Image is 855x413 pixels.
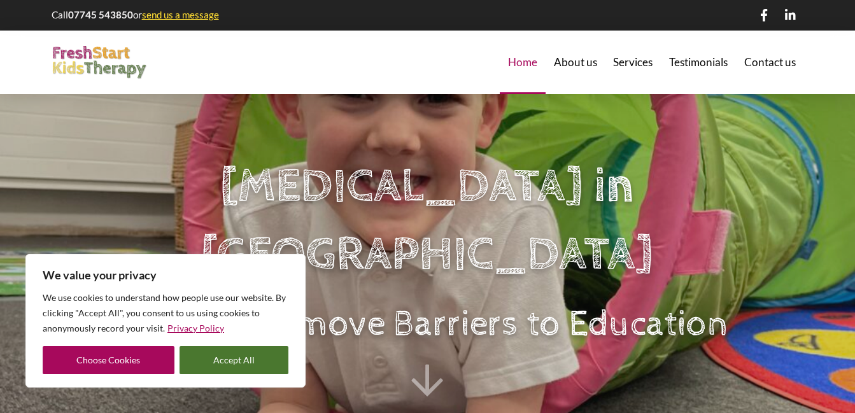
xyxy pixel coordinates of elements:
[167,322,225,334] a: Privacy Policy
[52,8,221,22] p: Call or
[744,57,796,67] span: Contact us
[613,57,653,67] span: Services
[554,57,597,67] span: About us
[736,31,804,94] a: Contact us
[669,57,728,67] span: Testimonials
[72,153,784,289] h1: [MEDICAL_DATA] in [GEOGRAPHIC_DATA]
[43,267,288,283] p: We value your privacy
[180,346,289,374] button: Accept All
[500,31,546,94] a: Home
[68,9,133,20] strong: 07745 543850
[43,346,174,374] button: Choose Cookies
[127,299,728,350] p: Helping Remove Barriers to Education
[43,290,288,336] p: We use cookies to understand how people use our website. By clicking "Accept All", you consent to...
[52,46,147,80] img: FreshStart Kids Therapy logo
[508,57,537,67] span: Home
[142,9,219,20] a: send us a message
[605,31,661,94] a: Services
[546,31,605,94] a: About us
[661,31,736,94] a: Testimonials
